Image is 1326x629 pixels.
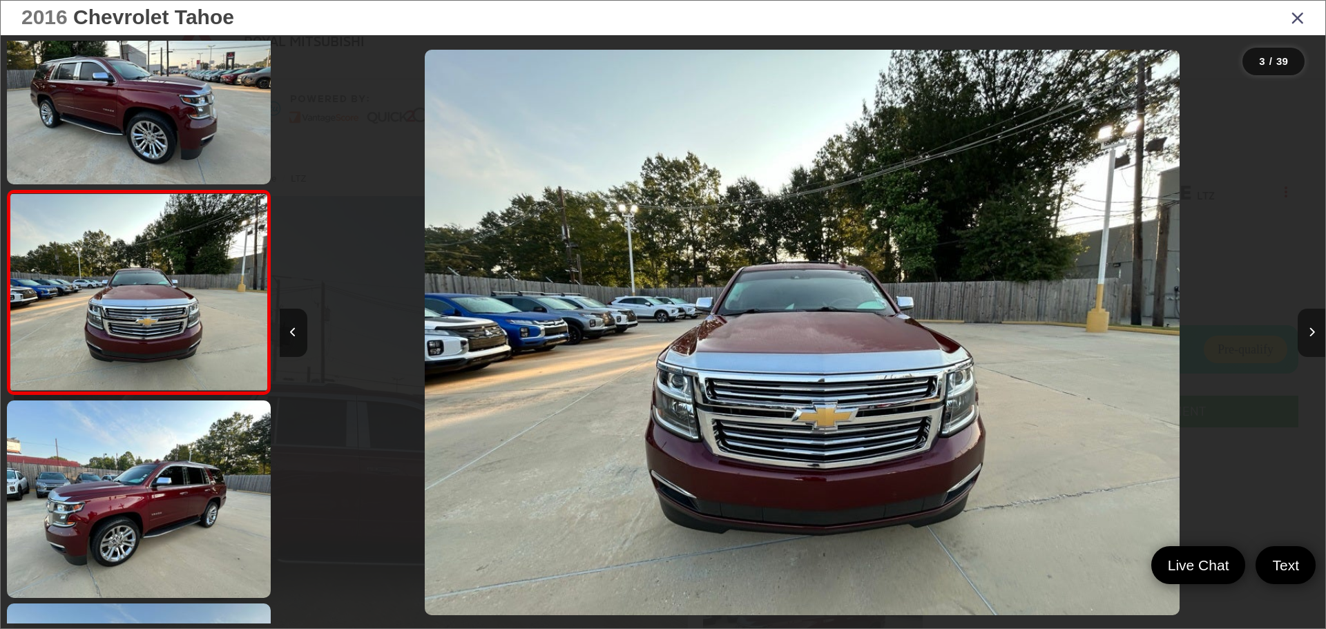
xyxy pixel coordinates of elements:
[4,398,273,600] img: 2016 Chevrolet Tahoe LTZ
[1259,55,1265,67] span: 3
[21,6,68,28] span: 2016
[1265,556,1306,574] span: Text
[425,50,1180,616] img: 2016 Chevrolet Tahoe LTZ
[279,50,1325,616] div: 2016 Chevrolet Tahoe LTZ 2
[1161,556,1236,574] span: Live Chat
[1276,55,1288,67] span: 39
[8,194,269,390] img: 2016 Chevrolet Tahoe LTZ
[73,6,234,28] span: Chevrolet Tahoe
[1291,8,1305,26] i: Close gallery
[1298,309,1325,357] button: Next image
[1256,546,1316,584] a: Text
[1151,546,1246,584] a: Live Chat
[280,309,307,357] button: Previous image
[1268,57,1274,66] span: /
